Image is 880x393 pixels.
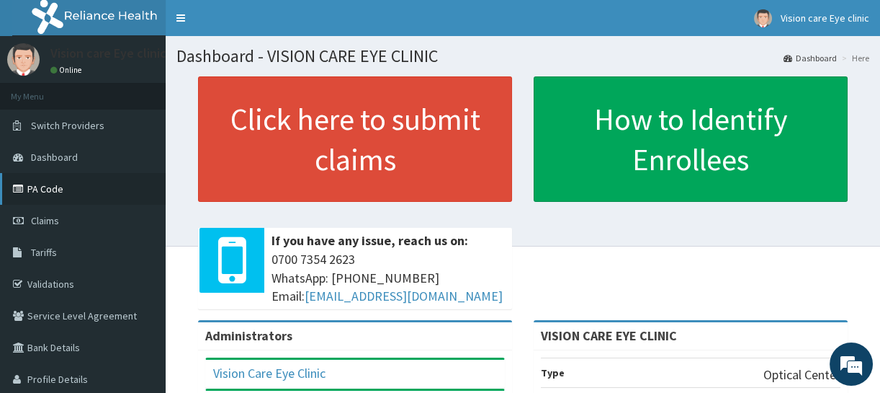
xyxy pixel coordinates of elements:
[205,327,292,344] b: Administrators
[271,250,505,306] span: 0700 7354 2623 WhatsApp: [PHONE_NUMBER] Email:
[784,52,837,64] a: Dashboard
[763,366,840,384] p: Optical Center
[213,365,325,381] a: Vision Care Eye Clinic
[75,81,242,100] div: Chat with us now
[50,47,166,60] p: Vision care Eye clinic
[176,47,869,66] h1: Dashboard - VISION CARE EYE CLINIC
[236,7,271,42] div: Minimize live chat window
[84,110,199,255] span: We're online!
[838,52,869,64] li: Here
[31,119,104,132] span: Switch Providers
[7,43,40,76] img: User Image
[31,151,78,164] span: Dashboard
[541,366,565,379] b: Type
[541,327,677,344] strong: VISION CARE EYE CLINIC
[534,76,848,202] a: How to Identify Enrollees
[31,214,59,227] span: Claims
[27,72,58,108] img: d_794563401_company_1708531726252_794563401
[31,246,57,259] span: Tariffs
[754,9,772,27] img: User Image
[7,250,274,300] textarea: Type your message and hit 'Enter'
[198,76,512,202] a: Click here to submit claims
[271,232,468,249] b: If you have any issue, reach us on:
[305,288,503,304] a: [EMAIL_ADDRESS][DOMAIN_NAME]
[781,12,869,25] span: Vision care Eye clinic
[50,65,85,75] a: Online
